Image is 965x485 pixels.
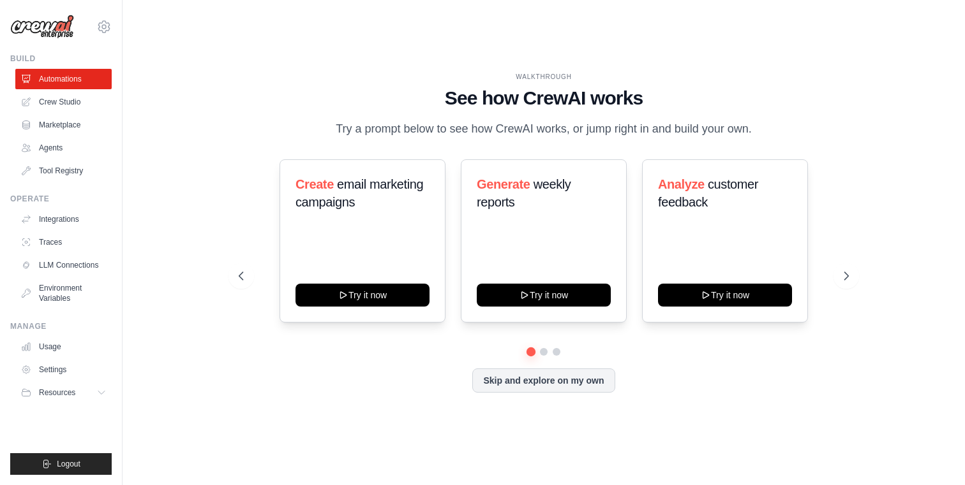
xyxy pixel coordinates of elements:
a: Crew Studio [15,92,112,112]
div: WALKTHROUGH [239,72,849,82]
a: Environment Variables [15,278,112,308]
h1: See how CrewAI works [239,87,849,110]
a: Traces [15,232,112,252]
button: Try it now [477,284,611,307]
p: Try a prompt below to see how CrewAI works, or jump right in and build your own. [329,120,758,138]
a: Automations [15,69,112,89]
span: Resources [39,387,75,398]
a: Marketplace [15,115,112,135]
span: email marketing campaigns [295,177,423,209]
span: customer feedback [658,177,758,209]
span: Create [295,177,334,191]
button: Logout [10,453,112,475]
img: Logo [10,15,74,39]
span: Generate [477,177,530,191]
button: Resources [15,382,112,403]
a: Integrations [15,209,112,229]
a: Tool Registry [15,161,112,181]
button: Try it now [658,284,792,307]
span: weekly reports [477,177,571,209]
button: Skip and explore on my own [472,368,615,393]
div: Manage [10,321,112,331]
div: Operate [10,194,112,204]
a: Usage [15,337,112,357]
button: Try it now [295,284,430,307]
a: Settings [15,359,112,380]
span: Analyze [658,177,705,191]
a: LLM Connections [15,255,112,275]
a: Agents [15,138,112,158]
div: Build [10,54,112,64]
span: Logout [57,459,80,469]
